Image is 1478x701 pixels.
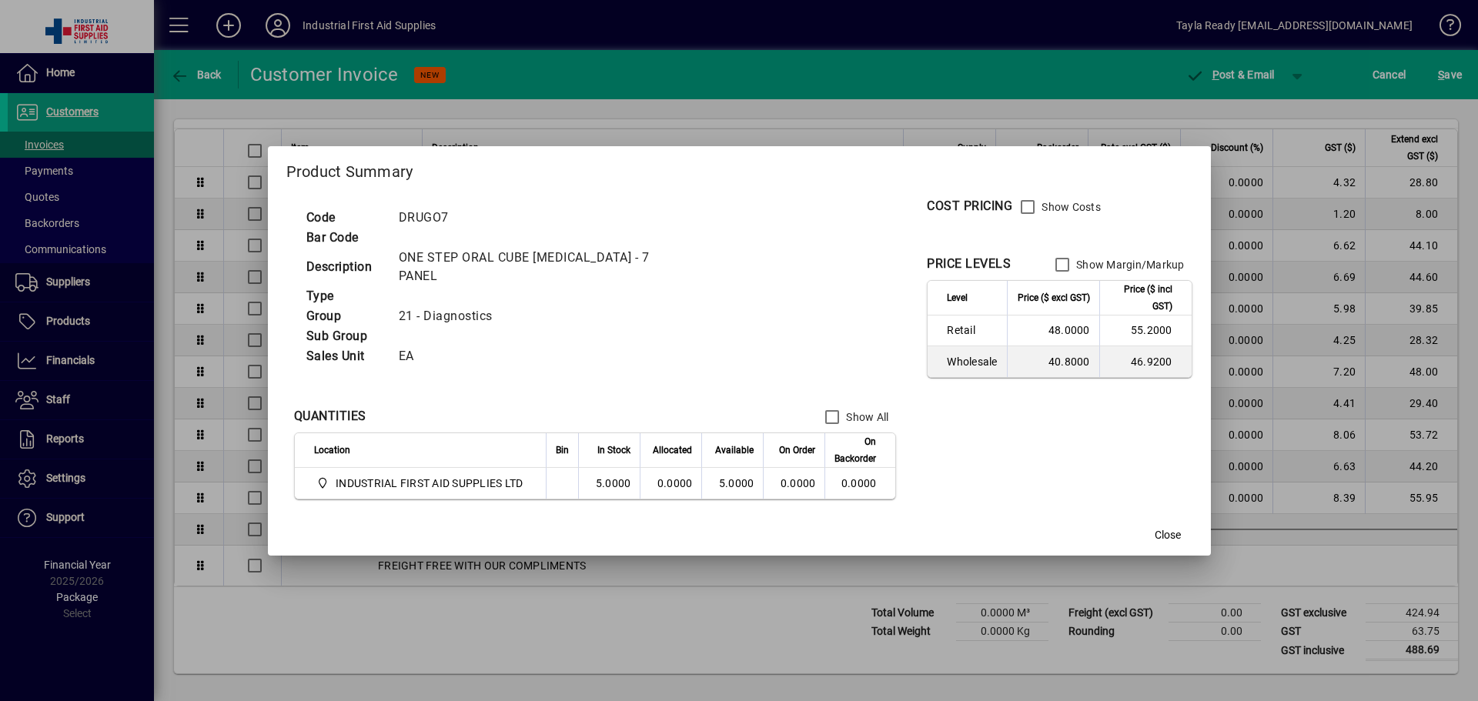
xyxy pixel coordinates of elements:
td: Code [299,208,391,228]
span: INDUSTRIAL FIRST AID SUPPLIES LTD [314,474,530,492]
span: 0.0000 [781,477,816,489]
td: 55.2000 [1099,315,1192,346]
span: Available [715,442,754,459]
span: Wholesale [947,354,997,369]
td: 0.0000 [640,468,701,499]
span: In Stock [597,442,630,459]
span: Price ($ excl GST) [1018,289,1090,306]
span: Retail [947,322,997,338]
td: Description [299,248,391,286]
span: Close [1155,527,1181,543]
div: PRICE LEVELS [927,255,1011,273]
td: 5.0000 [701,468,763,499]
span: Bin [556,442,569,459]
span: INDUSTRIAL FIRST AID SUPPLIES LTD [336,476,523,491]
button: Close [1143,522,1192,549]
td: 46.9200 [1099,346,1192,377]
div: COST PRICING [927,197,1012,215]
td: Type [299,286,391,306]
td: Bar Code [299,228,391,248]
span: On Backorder [834,433,876,467]
label: Show Margin/Markup [1073,257,1185,272]
td: 0.0000 [824,468,895,499]
span: Allocated [653,442,692,459]
td: Sales Unit [299,346,391,366]
td: ONE STEP ORAL CUBE [MEDICAL_DATA] - 7 PANEL [391,248,671,286]
span: Level [947,289,968,306]
label: Show Costs [1038,199,1101,215]
div: QUANTITIES [294,407,366,426]
span: Price ($ incl GST) [1109,281,1172,315]
td: Group [299,306,391,326]
td: 40.8000 [1007,346,1099,377]
td: DRUGO7 [391,208,671,228]
span: Location [314,442,350,459]
td: 21 - Diagnostics [391,306,671,326]
td: EA [391,346,671,366]
span: On Order [779,442,815,459]
label: Show All [843,409,888,425]
td: Sub Group [299,326,391,346]
td: 48.0000 [1007,315,1099,346]
td: 5.0000 [578,468,640,499]
h2: Product Summary [268,146,1211,191]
